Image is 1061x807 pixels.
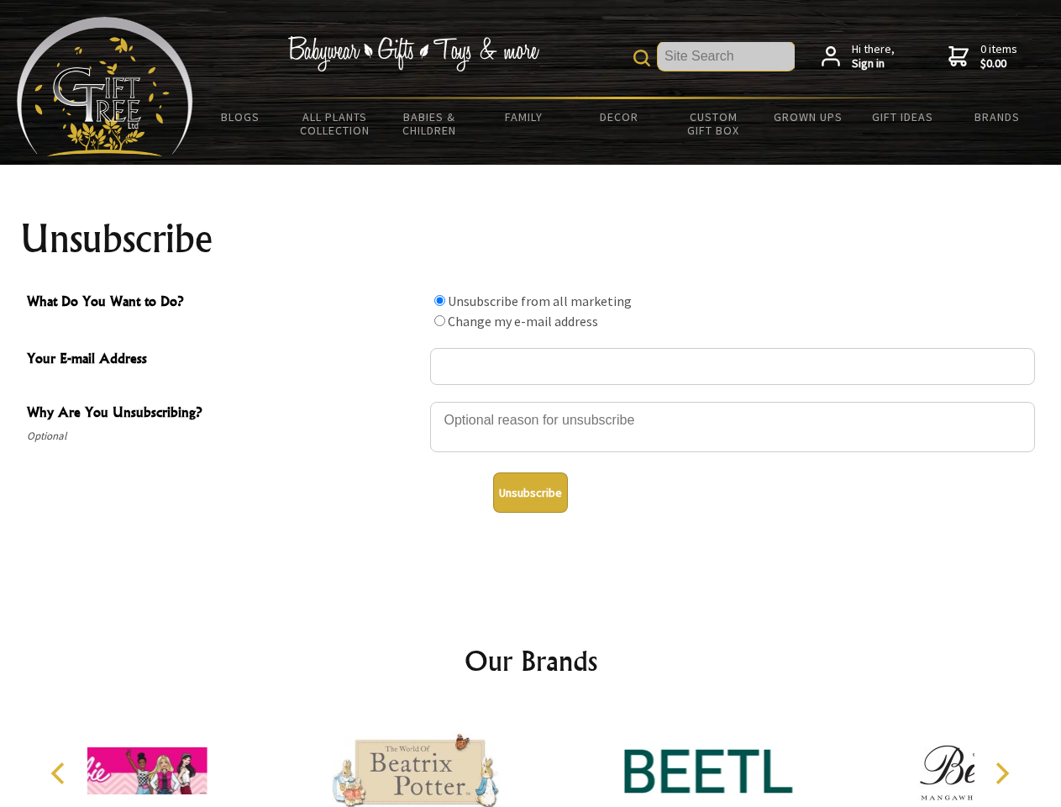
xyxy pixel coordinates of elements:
button: Unsubscribe [493,472,568,513]
span: Your E-mail Address [27,348,422,372]
input: What Do You Want to Do? [434,295,445,306]
img: product search [633,50,650,66]
strong: $0.00 [980,56,1017,71]
h1: Unsubscribe [20,219,1042,259]
input: Site Search [658,42,795,71]
img: Babyware - Gifts - Toys and more... [17,17,193,156]
label: Unsubscribe from all marketing [448,293,632,309]
a: Brands [950,99,1045,134]
a: Family [477,99,572,134]
a: 0 items$0.00 [948,42,1017,71]
span: Optional [27,426,422,446]
span: 0 items [980,41,1017,71]
a: Babies & Children [382,99,477,148]
a: BLOGS [193,99,288,134]
label: Change my e-mail address [448,313,598,330]
a: Grown Ups [760,99,855,134]
h2: Our Brands [34,641,1028,681]
button: Next [983,755,1020,792]
button: Previous [42,755,79,792]
a: Custom Gift Box [666,99,761,148]
a: Decor [571,99,666,134]
a: Hi there,Sign in [822,42,895,71]
input: Your E-mail Address [430,348,1035,385]
a: All Plants Collection [288,99,383,148]
input: What Do You Want to Do? [434,315,445,326]
a: Gift Ideas [855,99,950,134]
textarea: Why Are You Unsubscribing? [430,402,1035,452]
img: Babywear - Gifts - Toys & more [287,36,539,71]
span: What Do You Want to Do? [27,291,422,315]
strong: Sign in [852,56,895,71]
span: Why Are You Unsubscribing? [27,402,422,426]
span: Hi there, [852,42,895,71]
